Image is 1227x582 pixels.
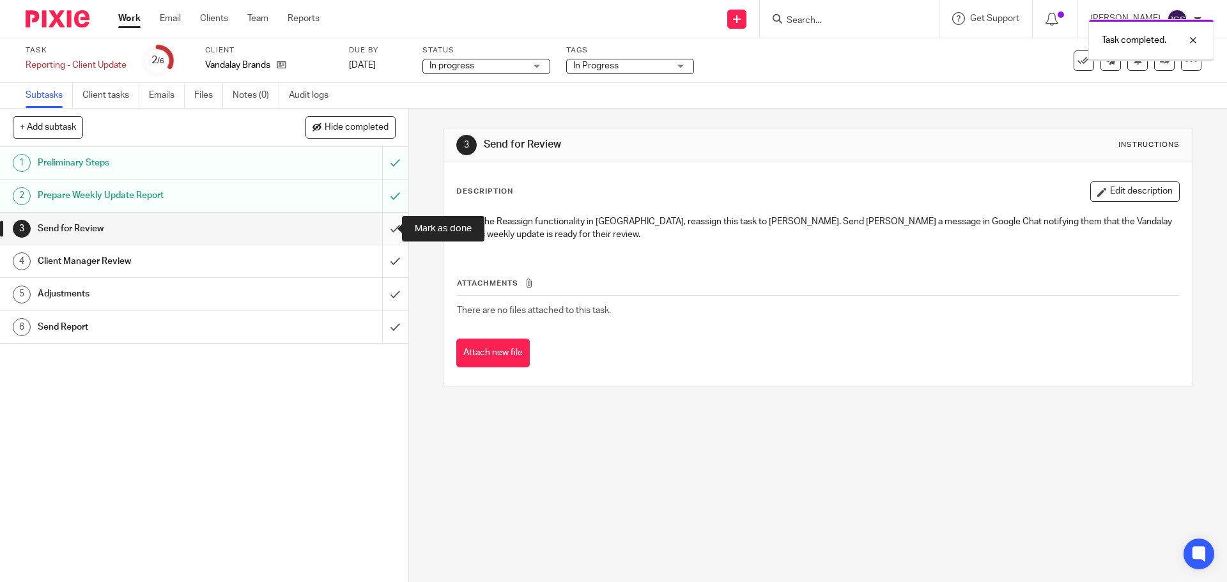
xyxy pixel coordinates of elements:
a: Files [194,83,223,108]
div: 2 [151,53,164,68]
h1: Send for Review [484,138,845,151]
a: Emails [149,83,185,108]
div: Instructions [1118,140,1180,150]
a: Client tasks [82,83,139,108]
a: Audit logs [289,83,338,108]
div: Reporting - Client Update [26,59,127,72]
a: Work [118,12,141,25]
a: Subtasks [26,83,73,108]
a: Team [247,12,268,25]
a: Email [160,12,181,25]
p: Task completed. [1102,34,1166,47]
div: 3 [456,135,477,155]
h1: Adjustments [38,284,259,303]
button: Hide completed [305,116,396,138]
p: Using the Reassign functionality in [GEOGRAPHIC_DATA], reassign this task to [PERSON_NAME]. Send ... [457,215,1178,241]
label: Task [26,45,127,56]
img: Pixie [26,10,89,27]
label: Due by [349,45,406,56]
div: 5 [13,286,31,303]
label: Tags [566,45,694,56]
div: 6 [13,318,31,336]
button: Attach new file [456,339,530,367]
button: Edit description [1090,181,1180,202]
label: Client [205,45,333,56]
h1: Prepare Weekly Update Report [38,186,259,205]
img: svg%3E [1167,9,1187,29]
div: 1 [13,154,31,172]
span: In Progress [573,61,619,70]
small: /6 [157,57,164,65]
a: Reports [288,12,320,25]
span: [DATE] [349,61,376,70]
button: + Add subtask [13,116,83,138]
span: In progress [429,61,474,70]
span: Hide completed [325,123,389,133]
div: 2 [13,187,31,205]
div: 4 [13,252,31,270]
p: Description [456,187,513,197]
span: Attachments [457,280,518,287]
div: 3 [13,220,31,238]
a: Clients [200,12,228,25]
span: There are no files attached to this task. [457,306,611,315]
p: Vandalay Brands [205,59,270,72]
label: Status [422,45,550,56]
h1: Send Report [38,318,259,337]
a: Notes (0) [233,83,279,108]
h1: Send for Review [38,219,259,238]
h1: Client Manager Review [38,252,259,271]
h1: Preliminary Steps [38,153,259,172]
